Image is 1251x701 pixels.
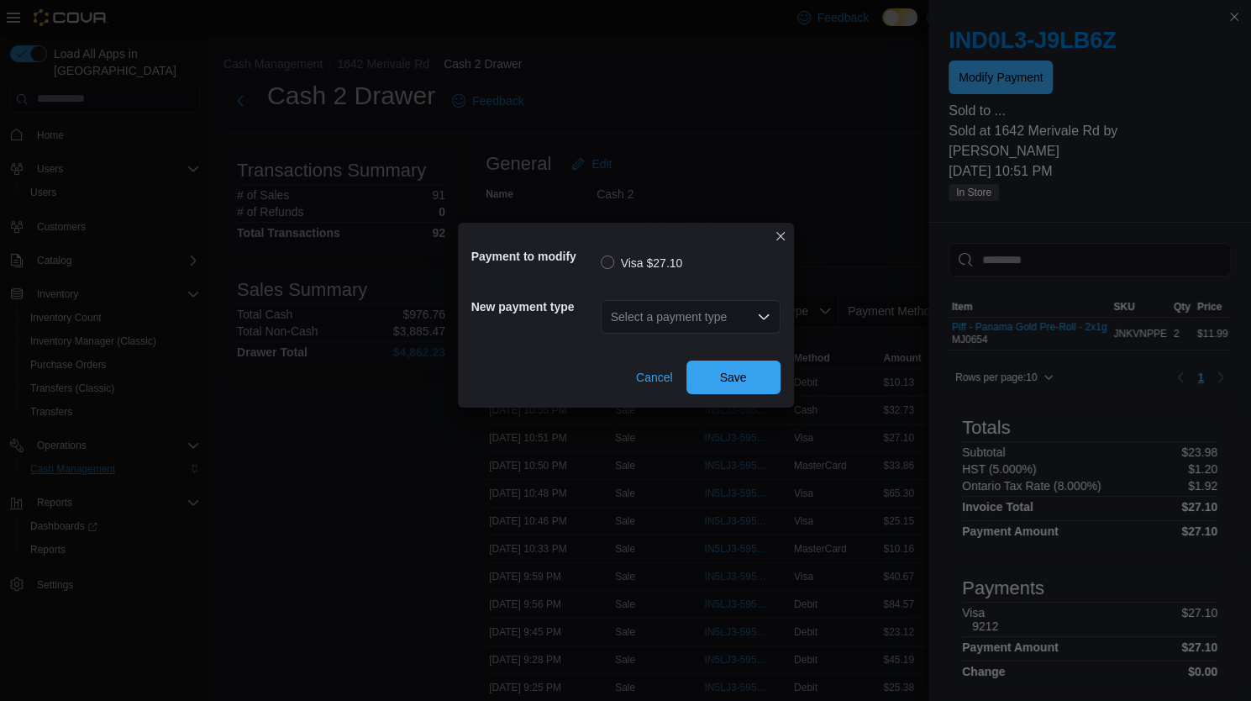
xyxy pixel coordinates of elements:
button: Open list of options [757,310,770,324]
input: Accessible screen reader label [611,307,612,327]
button: Save [686,361,781,394]
h5: New payment type [471,290,597,324]
label: Visa $27.10 [601,253,683,273]
span: Save [720,369,747,386]
button: Closes this modal window [770,226,791,246]
button: Cancel [629,361,680,394]
h5: Payment to modify [471,240,597,273]
span: Cancel [636,369,673,386]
